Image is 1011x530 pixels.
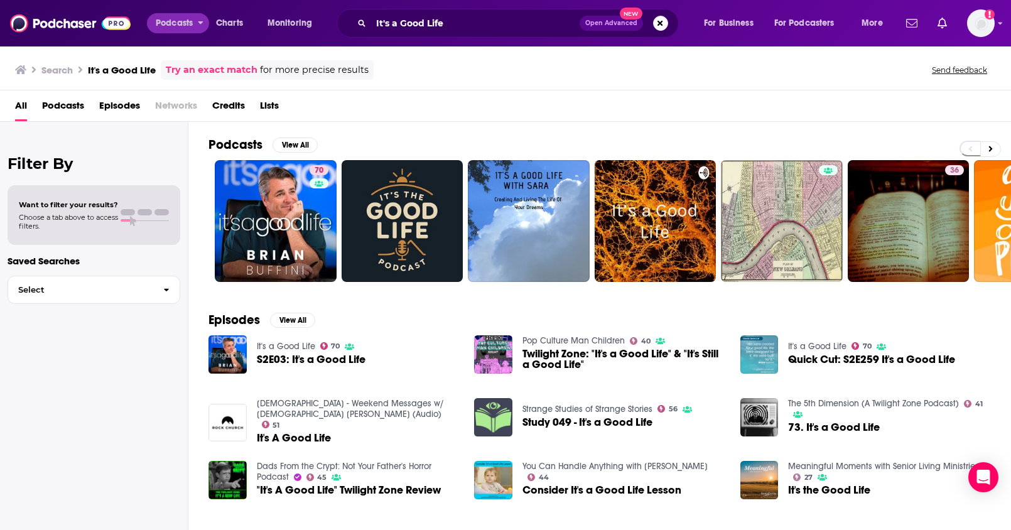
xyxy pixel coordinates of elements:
a: It's a Good Life [788,341,846,352]
a: "It's A Good Life" Twilight Zone Review [257,485,441,495]
a: Meaningful Moments with Senior Living Ministries [788,461,979,472]
span: For Podcasters [774,14,835,32]
button: View All [270,313,315,328]
a: Study 049 - It's a Good Life [522,417,652,428]
a: Consider It's a Good Life Lesson [522,485,681,495]
a: All [15,95,27,121]
a: 73. It's a Good Life [788,422,880,433]
a: 70 [852,342,872,350]
svg: Add a profile image [985,9,995,19]
span: 40 [641,338,651,344]
a: 44 [527,473,549,481]
a: Show notifications dropdown [933,13,952,34]
a: You Can Handle Anything with Shira Gura [522,461,708,472]
a: Episodes [99,95,140,121]
span: Networks [155,95,197,121]
h2: Podcasts [208,137,262,153]
button: open menu [766,13,853,33]
span: Logged in as kochristina [967,9,995,37]
span: 70 [315,165,323,177]
button: Select [8,276,180,304]
img: Podchaser - Follow, Share and Rate Podcasts [10,11,131,35]
button: open menu [259,13,328,33]
a: Try an exact match [166,63,257,77]
button: Send feedback [928,65,991,75]
span: Select [8,286,153,294]
span: S2E03: It's a Good Life [257,354,365,365]
h2: Episodes [208,312,260,328]
a: 70 [310,165,328,175]
a: EpisodesView All [208,312,315,328]
span: Podcasts [156,14,193,32]
span: for more precise results [260,63,369,77]
span: 36 [950,165,959,177]
a: 36 [945,165,964,175]
span: 70 [863,343,872,349]
a: 51 [262,421,280,428]
a: Credits [212,95,245,121]
span: Monitoring [268,14,312,32]
span: 51 [273,423,279,428]
span: Open Advanced [585,20,637,26]
button: View All [273,138,318,153]
span: 45 [317,475,327,480]
a: Rock Church - Weekend Messages w/ Pastor Miles McPherson (Audio) [257,398,444,419]
span: 27 [804,475,813,480]
span: More [862,14,883,32]
span: New [620,8,642,19]
a: 70 [320,342,340,350]
button: Open AdvancedNew [580,16,643,31]
a: S2E03: It's a Good Life [208,335,247,374]
span: 44 [539,475,549,480]
h2: Filter By [8,154,180,173]
a: Strange Studies of Strange Stories [522,404,652,414]
a: 41 [964,400,983,408]
input: Search podcasts, credits, & more... [371,13,580,33]
a: It's A Good Life [257,433,331,443]
a: Lists [260,95,279,121]
a: Twilight Zone: "It's a Good Life" & "It's Still a Good Life" [522,349,725,370]
a: Podcasts [42,95,84,121]
a: It's A Good Life [208,404,247,442]
a: 40 [630,337,651,345]
img: It's the Good Life [740,461,779,499]
p: Saved Searches [8,255,180,267]
a: Quick Cut: S2E259 It's a Good Life [788,354,955,365]
a: Pop Culture Man Children [522,335,625,346]
a: 45 [306,473,327,481]
a: Dads From the Crypt: Not Your Father's Horror Podcast [257,461,431,482]
span: 56 [669,406,678,412]
div: Search podcasts, credits, & more... [349,9,691,38]
a: "It's A Good Life" Twilight Zone Review [208,461,247,499]
img: Twilight Zone: "It's a Good Life" & "It's Still a Good Life" [474,335,512,374]
h3: It's a Good Life [88,64,156,76]
a: 27 [793,473,813,481]
img: 73. It's a Good Life [740,398,779,436]
a: PodcastsView All [208,137,318,153]
img: Consider It's a Good Life Lesson [474,461,512,499]
span: 41 [975,401,983,407]
a: 70 [215,160,337,282]
a: The 5th Dimension (A Twilight Zone Podcast) [788,398,959,409]
button: open menu [695,13,769,33]
a: Show notifications dropdown [901,13,922,34]
h3: Search [41,64,73,76]
a: 36 [848,160,970,282]
img: User Profile [967,9,995,37]
img: Quick Cut: S2E259 It's a Good Life [740,335,779,374]
span: Want to filter your results? [19,200,118,209]
img: Study 049 - It's a Good Life [474,398,512,436]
